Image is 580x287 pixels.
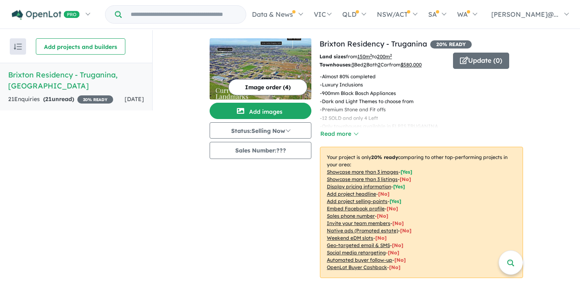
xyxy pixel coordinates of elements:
span: 20 % READY [430,40,472,49]
u: Sales phone number [327,213,375,219]
span: [ No ] [378,191,390,197]
b: 20 % ready [371,154,398,160]
p: - Dark and Light Themes to choose from [320,97,444,106]
div: 21 Enquir ies [8,95,113,104]
a: Brixton Residency - Truganina [320,39,427,49]
u: 3 [352,62,354,68]
span: [No] [400,227,411,234]
u: 2 [378,62,381,68]
button: Sales Number:??? [210,142,311,159]
u: Social media retargeting [327,249,386,256]
u: Add project headline [327,191,376,197]
p: Bed Bath Car from [320,61,447,69]
button: Add projects and builders [36,38,125,55]
span: 21 [45,95,52,103]
u: Add project selling-points [327,198,387,204]
u: Weekend eDM slots [327,235,373,241]
button: Update (0) [453,53,509,69]
span: [No] [389,264,401,270]
p: - Only townhouses available in ELPIS TRUGANINA [320,122,444,130]
img: sort.svg [14,44,22,50]
span: [ Yes ] [390,198,401,204]
u: 150 m [357,53,372,60]
u: Showcase more than 3 listings [327,176,398,182]
input: Try estate name, suburb, builder or developer [123,6,244,23]
b: Townhouses: [320,62,352,68]
u: Geo-targeted email & SMS [327,242,390,248]
img: Openlot PRO Logo White [12,10,80,20]
p: - Almost 80% completed [320,73,444,81]
span: [ Yes ] [393,183,405,190]
u: Embed Facebook profile [327,205,385,212]
strong: ( unread) [43,95,74,103]
u: Invite your team members [327,220,390,226]
span: [ No ] [377,213,388,219]
span: to [372,53,392,60]
span: [No] [394,257,406,263]
p: - Luxury Inclusions [320,81,444,89]
u: Showcase more than 3 images [327,169,398,175]
u: Automated buyer follow-up [327,257,392,263]
sup: 2 [370,53,372,57]
span: [No] [392,242,403,248]
b: Land sizes [320,53,346,60]
button: Add images [210,103,311,119]
u: Native ads (Promoted estate) [327,227,398,234]
u: $ 580,000 [401,62,422,68]
span: [PERSON_NAME]@... [491,10,558,18]
button: Read more [320,129,358,139]
span: [ No ] [400,176,411,182]
u: 2 [363,62,366,68]
p: from [320,53,447,61]
button: Status:Selling Now [210,122,311,139]
u: 200 m [377,53,392,60]
p: - 12 SOLD and only 4 Left [320,114,444,122]
img: Brixton Residency - Truganina [210,38,311,99]
span: [DATE] [125,95,144,103]
p: - Premium Stone and Fit offs [320,106,444,114]
span: [No] [375,235,387,241]
button: Image order (4) [228,79,307,95]
span: [No] [388,249,399,256]
p: - 900mm Black Bosch Appliances [320,89,444,97]
span: [ No ] [387,205,398,212]
span: 20 % READY [77,95,113,104]
span: [ Yes ] [401,169,412,175]
p: Your project is only comparing to other top-performing projects in your area: - - - - - - - - - -... [320,147,523,278]
u: OpenLot Buyer Cashback [327,264,387,270]
u: Display pricing information [327,183,391,190]
span: [ No ] [392,220,404,226]
sup: 2 [390,53,392,57]
h5: Brixton Residency - Truganina , [GEOGRAPHIC_DATA] [8,69,144,91]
